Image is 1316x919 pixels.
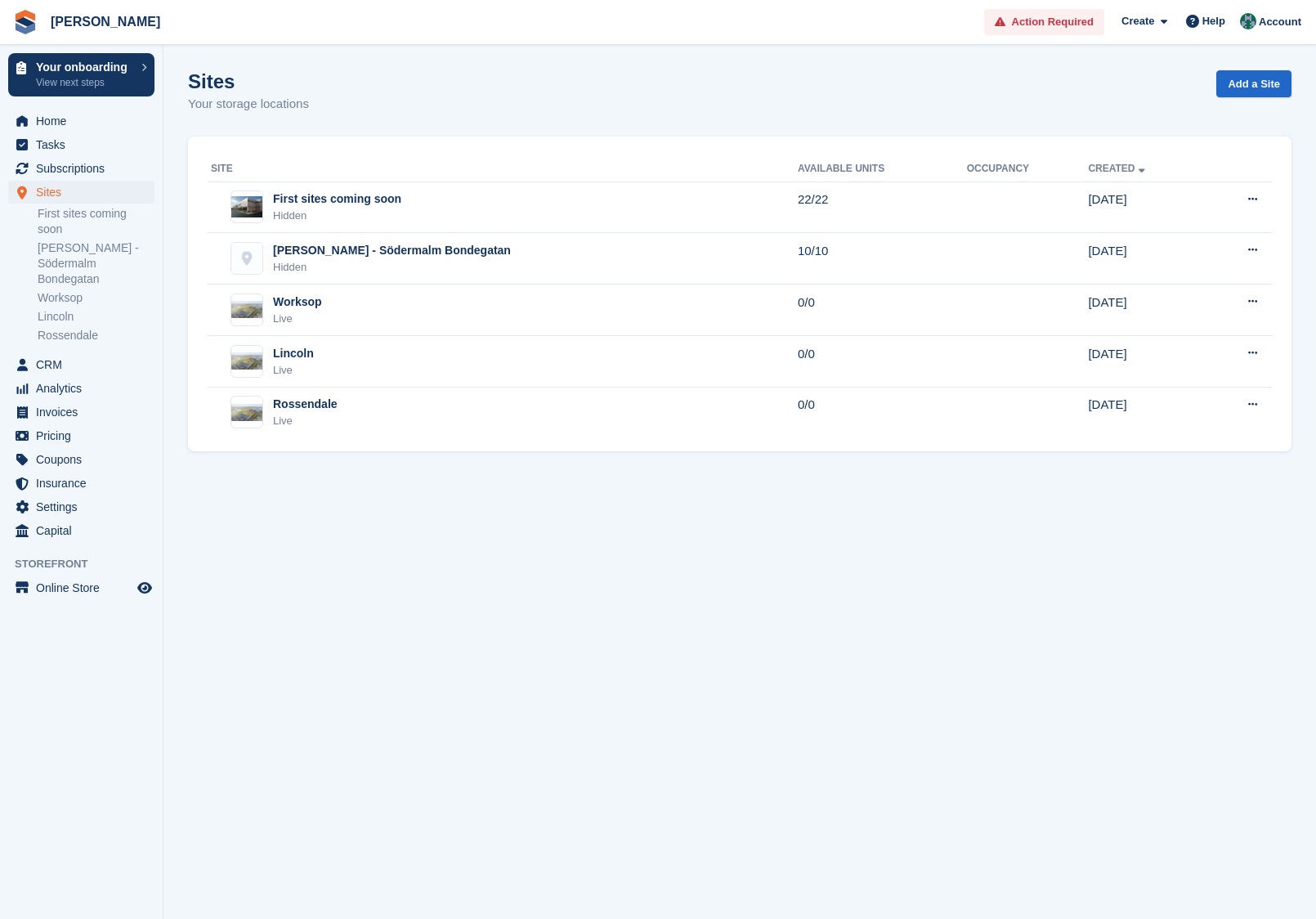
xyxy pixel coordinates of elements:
span: Home [36,110,134,132]
span: Online Store [36,576,134,599]
td: [DATE] [1088,387,1204,437]
div: Live [273,413,338,429]
span: Help [1202,13,1225,29]
a: menu [8,110,154,132]
img: stora-icon-8386f47178a22dfd0bd8f6a31ec36ba5ce8667c1dd55bd0f319d3a0aa187defe.svg [13,10,38,34]
a: menu [8,377,154,400]
a: Worksop [38,290,154,306]
div: Lincoln [273,345,314,362]
span: Create [1121,13,1154,29]
td: [DATE] [1088,182,1204,233]
td: 22/22 [798,182,967,233]
div: Hidden [273,208,401,224]
span: Storefront [15,556,163,572]
td: 0/0 [798,285,967,336]
a: [PERSON_NAME] [44,8,167,35]
a: Add a Site [1216,70,1291,97]
td: 10/10 [798,233,967,285]
span: Sites [36,181,134,204]
a: menu [8,133,154,156]
span: Tasks [36,133,134,156]
span: Analytics [36,377,134,400]
a: menu [8,495,154,518]
th: Site [208,156,798,182]
a: menu [8,576,154,599]
a: Preview store [135,578,154,598]
div: Live [273,362,314,379]
div: Live [273,311,322,327]
div: Worksop [273,294,322,311]
span: Subscriptions [36,157,134,180]
a: menu [8,448,154,471]
td: [DATE] [1088,285,1204,336]
th: Occupancy [967,156,1089,182]
th: Available Units [798,156,967,182]
span: Insurance [36,472,134,495]
a: Rossendale [38,328,154,343]
div: First sites coming soon [273,191,401,208]
td: 0/0 [798,387,967,437]
a: menu [8,472,154,495]
div: [PERSON_NAME] - Södermalm Bondegatan [273,242,511,259]
img: Adam Test - Södermalm Bondegatan site image placeholder [231,243,262,274]
td: [DATE] [1088,336,1204,388]
img: Image of First sites coming soon site [231,196,262,217]
a: menu [8,401,154,424]
span: Capital [36,519,134,542]
td: [DATE] [1088,233,1204,285]
a: Created [1088,163,1148,174]
a: menu [8,353,154,376]
span: Pricing [36,424,134,447]
a: Lincoln [38,309,154,325]
a: menu [8,157,154,180]
a: Action Required [984,9,1104,36]
p: Your storage locations [188,95,309,114]
span: CRM [36,353,134,376]
p: View next steps [36,75,133,90]
span: Coupons [36,448,134,471]
a: menu [8,519,154,542]
a: Your onboarding View next steps [8,53,154,96]
h1: Sites [188,70,309,92]
div: Hidden [273,259,511,276]
img: Image of Worksop site [231,301,262,318]
p: Your onboarding [36,61,133,73]
span: Invoices [36,401,134,424]
img: Isak Martinelle [1240,13,1256,29]
img: Image of Rossendale site [231,404,262,421]
a: menu [8,181,154,204]
td: 0/0 [798,336,967,388]
span: Action Required [1012,14,1094,30]
a: First sites coming soon [38,206,154,237]
div: Rossendale [273,396,338,413]
img: Image of Lincoln site [231,352,262,370]
span: Settings [36,495,134,518]
a: [PERSON_NAME] - Södermalm Bondegatan [38,240,154,287]
a: menu [8,424,154,447]
span: Account [1259,14,1301,30]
